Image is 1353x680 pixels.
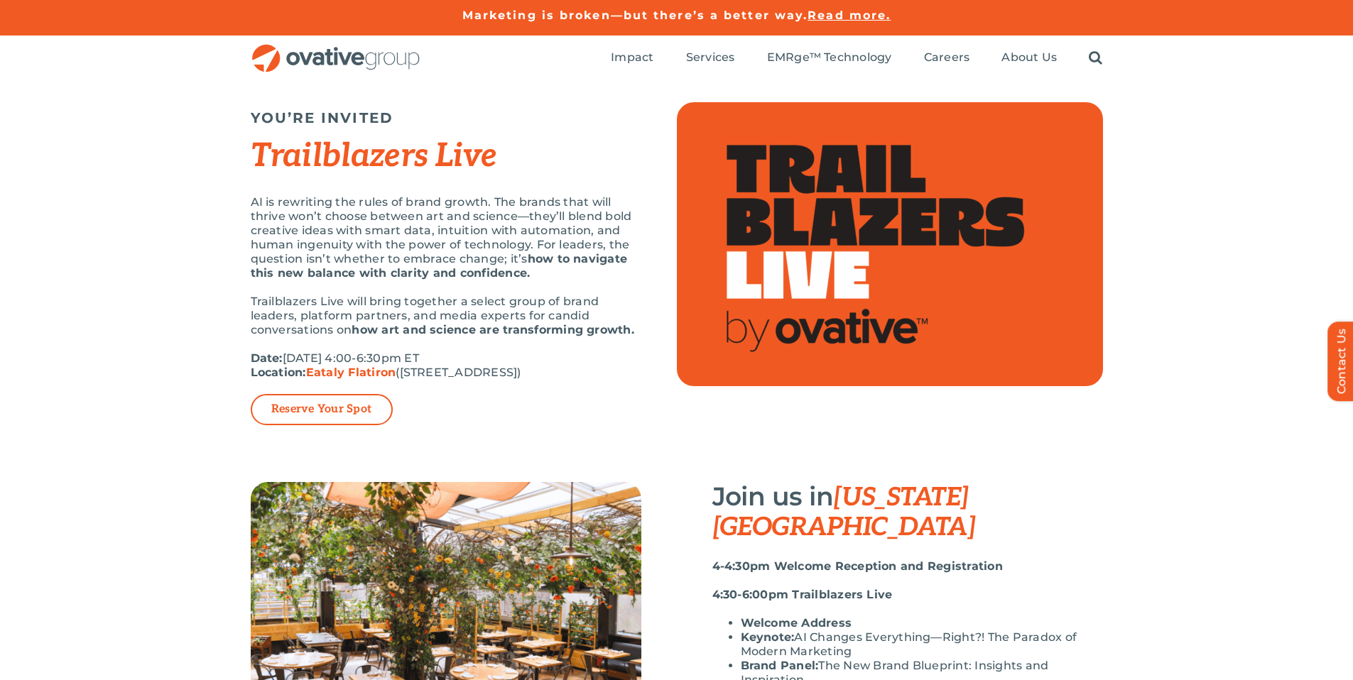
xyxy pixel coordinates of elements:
[611,50,653,66] a: Impact
[1001,50,1057,65] span: About Us
[251,195,641,280] p: AI is rewriting the rules of brand growth. The brands that will thrive won’t choose between art a...
[611,35,1102,81] nav: Menu
[712,482,976,543] span: [US_STATE][GEOGRAPHIC_DATA]
[251,109,641,126] h5: YOU’RE INVITED
[611,50,653,65] span: Impact
[686,50,735,65] span: Services
[767,50,892,65] span: EMRge™ Technology
[808,9,891,22] a: Read more.
[251,295,641,337] p: Trailblazers Live will bring together a select group of brand leaders, platform partners, and med...
[741,630,1103,659] li: AI Changes Everything—Right?! The Paradox of Modern Marketing
[767,50,892,66] a: EMRge™ Technology
[712,588,893,601] strong: 4:30-6:00pm Trailblazers Live
[712,482,1103,542] h3: Join us in
[251,252,628,280] strong: how to navigate this new balance with clarity and confidence.
[251,351,641,380] p: [DATE] 4:00-6:30pm ET ([STREET_ADDRESS])
[712,559,1003,573] strong: 4-4:30pm Welcome Reception and Registration
[251,366,396,379] strong: Location:
[677,102,1103,386] img: Top Image (2)
[741,659,819,672] strong: Brand Panel:
[251,351,283,365] strong: Date:
[462,9,808,22] a: Marketing is broken—but there’s a better way.
[741,630,795,644] strong: Keynote:
[686,50,735,66] a: Services
[251,136,497,176] em: Trailblazers Live
[1001,50,1057,66] a: About Us
[741,616,852,630] strong: Welcome Address
[306,366,396,379] a: Eataly Flatiron
[924,50,970,66] a: Careers
[251,43,421,56] a: OG_Full_horizontal_RGB
[352,323,634,336] strong: how art and science are transforming growth.
[924,50,970,65] span: Careers
[271,402,371,417] a: Reserve Your Spot
[1089,50,1102,66] a: Search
